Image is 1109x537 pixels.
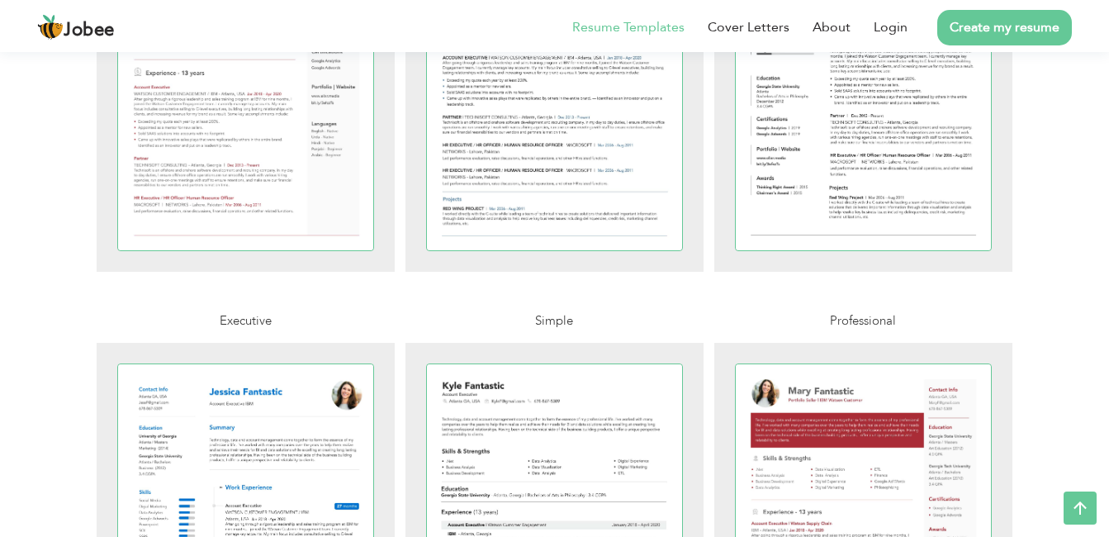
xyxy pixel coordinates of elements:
[874,17,908,37] a: Login
[37,14,64,40] img: jobee.io
[64,21,115,40] span: Jobee
[220,312,272,329] span: Executive
[813,17,851,37] a: About
[830,312,896,329] span: Professional
[572,17,685,37] a: Resume Templates
[708,17,789,37] a: Cover Letters
[37,14,115,40] a: Jobee
[535,312,573,329] span: Simple
[937,10,1072,45] a: Create my resume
